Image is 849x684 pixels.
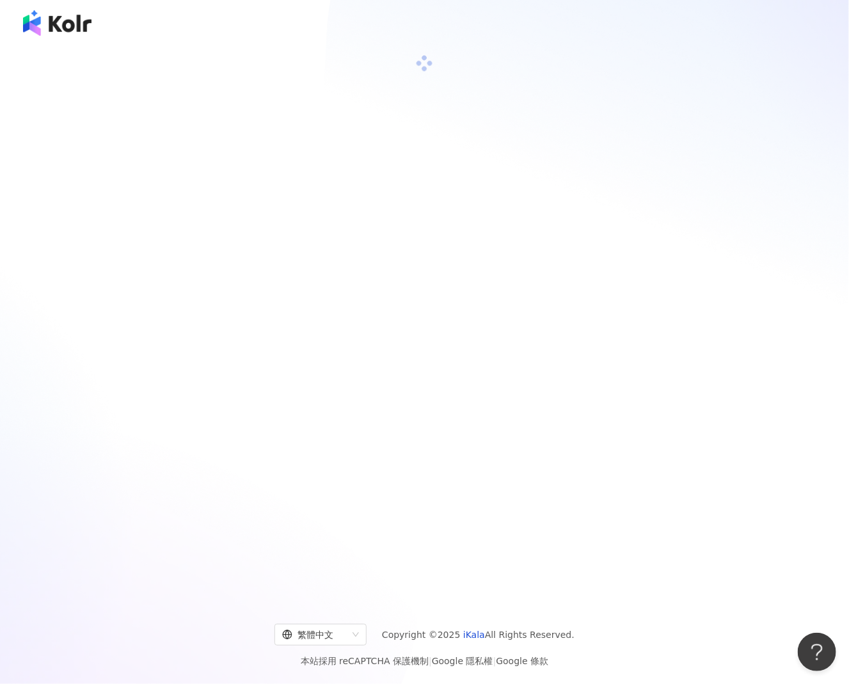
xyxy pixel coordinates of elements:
[23,10,91,36] img: logo
[432,656,493,666] a: Google 隱私權
[493,656,496,666] span: |
[301,653,548,669] span: 本站採用 reCAPTCHA 保護機制
[282,624,347,645] div: 繁體中文
[429,656,432,666] span: |
[463,630,485,640] a: iKala
[496,656,548,666] a: Google 條款
[382,627,575,642] span: Copyright © 2025 All Rights Reserved.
